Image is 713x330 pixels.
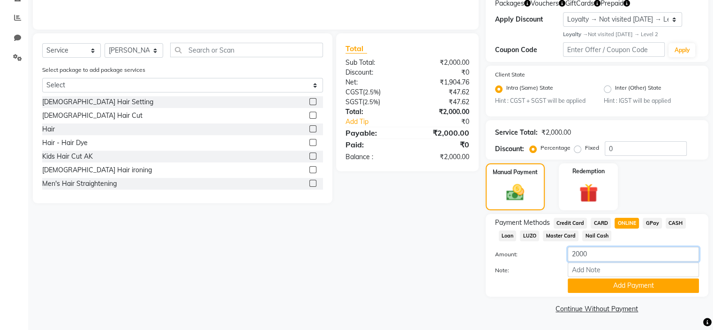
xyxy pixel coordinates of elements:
span: Master Card [543,230,578,241]
label: Client State [495,70,525,79]
div: [DEMOGRAPHIC_DATA] Hair Setting [42,97,153,107]
input: Search or Scan [170,43,323,57]
label: Percentage [540,144,570,152]
div: Discount: [495,144,524,154]
div: Kids Hair Cut AK [42,152,93,161]
label: Intra (Same) State [506,84,553,95]
label: Manual Payment [493,168,538,177]
a: Continue Without Payment [488,304,706,314]
span: CGST [345,88,363,96]
div: Hair [42,124,55,134]
div: Paid: [338,139,407,150]
span: Loan [499,230,517,241]
div: ₹0 [407,68,476,77]
div: Sub Total: [338,58,407,68]
div: Apply Discount [495,15,563,24]
div: ₹0 [419,117,476,127]
div: ₹47.62 [407,97,476,107]
div: ₹2,000.00 [541,128,571,138]
span: ONLINE [615,218,639,229]
span: CARD [591,218,611,229]
span: 2.5% [364,98,378,106]
div: ₹2,000.00 [407,127,476,138]
label: Inter (Other) State [615,84,661,95]
span: CASH [666,218,686,229]
img: _gift.svg [573,181,604,205]
button: Apply [668,43,695,57]
div: Total: [338,107,407,117]
div: ₹2,000.00 [407,152,476,162]
small: Hint : IGST will be applied [604,97,699,105]
input: Amount [568,247,699,261]
span: LUZO [520,230,539,241]
label: Fixed [585,144,599,152]
div: ₹0 [407,139,476,150]
label: Amount: [488,250,561,259]
label: Note: [488,266,561,275]
span: Credit Card [554,218,587,229]
span: SGST [345,98,362,106]
div: ( ) [338,97,407,107]
div: ₹47.62 [407,87,476,97]
div: Discount: [338,68,407,77]
div: ₹1,904.76 [407,77,476,87]
a: Add Tip [338,117,419,127]
div: [DEMOGRAPHIC_DATA] Hair Cut [42,111,143,121]
small: Hint : CGST + SGST will be applied [495,97,590,105]
span: Total [345,44,367,54]
label: Select package to add package services [42,66,145,74]
input: Add Note [568,262,699,277]
span: GPay [643,218,662,229]
strong: Loyalty → [563,31,588,38]
div: ( ) [338,87,407,97]
div: Coupon Code [495,45,563,55]
div: ₹2,000.00 [407,107,476,117]
label: Redemption [572,167,605,176]
div: Men's Hair Straightening [42,179,117,189]
div: Net: [338,77,407,87]
input: Enter Offer / Coupon Code [563,42,665,57]
img: _cash.svg [501,182,530,203]
span: Nail Cash [582,230,611,241]
div: [DEMOGRAPHIC_DATA] Hair ironing [42,165,152,175]
div: Service Total: [495,128,538,138]
button: Add Payment [568,278,699,293]
div: Payable: [338,127,407,138]
span: Payment Methods [495,218,550,228]
div: ₹2,000.00 [407,58,476,68]
div: Balance : [338,152,407,162]
span: 2.5% [365,88,379,96]
div: Not visited [DATE] → Level 2 [563,31,699,38]
div: Hair - Hair Dye [42,138,88,148]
